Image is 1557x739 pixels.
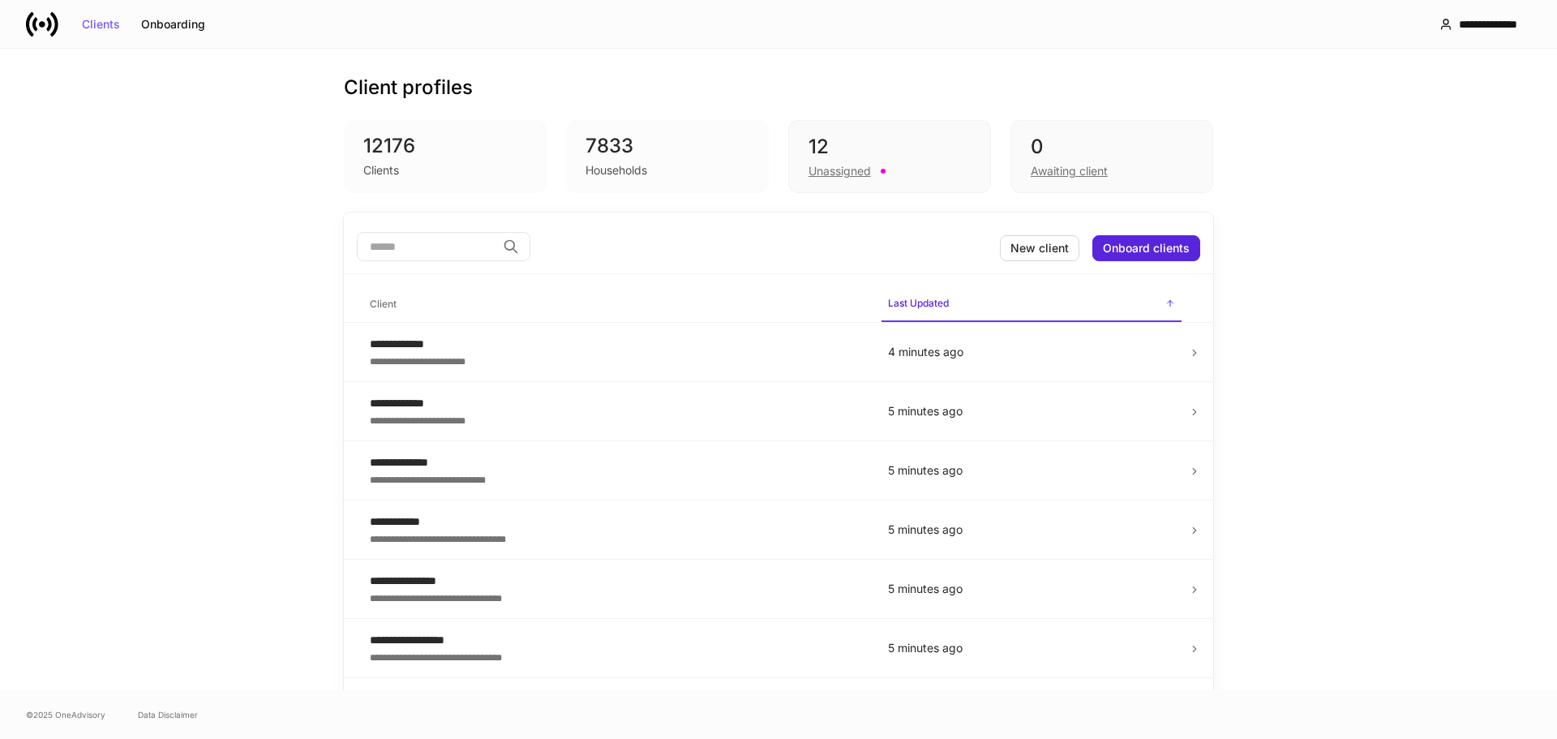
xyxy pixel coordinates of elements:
div: 7833 [585,133,749,159]
div: Clients [82,19,120,30]
h6: Client [370,296,397,311]
p: 5 minutes ago [888,640,1175,656]
p: 5 minutes ago [888,581,1175,597]
p: 5 minutes ago [888,522,1175,538]
p: 4 minutes ago [888,344,1175,360]
a: Data Disclaimer [138,708,198,721]
h3: Client profiles [344,75,473,101]
div: Clients [363,162,399,178]
div: Onboard clients [1103,243,1190,254]
span: Client [363,288,869,321]
p: 5 minutes ago [888,403,1175,419]
div: Unassigned [809,163,871,179]
div: 12176 [363,133,527,159]
h6: Last Updated [888,295,949,311]
button: Onboard clients [1092,235,1200,261]
div: Awaiting client [1031,163,1108,179]
div: Households [585,162,647,178]
button: Onboarding [131,11,216,37]
div: New client [1010,243,1069,254]
div: 12Unassigned [788,120,991,193]
div: 12 [809,134,971,160]
span: Last Updated [881,287,1182,322]
button: Clients [71,11,131,37]
p: 5 minutes ago [888,462,1175,479]
div: 0Awaiting client [1010,120,1213,193]
div: Onboarding [141,19,205,30]
span: © 2025 OneAdvisory [26,708,105,721]
button: New client [1000,235,1079,261]
div: 0 [1031,134,1193,160]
